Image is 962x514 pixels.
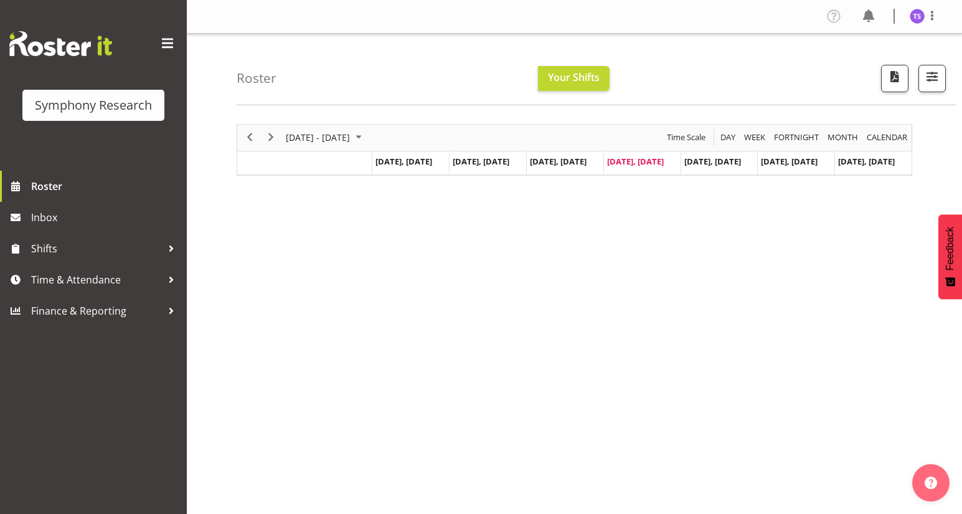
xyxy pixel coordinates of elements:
[31,270,162,289] span: Time & Attendance
[773,130,820,145] span: Fortnight
[666,130,707,145] span: Time Scale
[826,130,861,145] button: Timeline Month
[242,130,258,145] button: Previous
[719,130,738,145] button: Timeline Day
[665,130,708,145] button: Time Scale
[260,125,281,151] div: next period
[881,65,908,92] button: Download a PDF of the roster according to the set date range.
[925,477,937,489] img: help-xxl-2.png
[35,96,152,115] div: Symphony Research
[31,239,162,258] span: Shifts
[838,156,895,167] span: [DATE], [DATE]
[538,66,610,91] button: Your Shifts
[530,156,587,167] span: [DATE], [DATE]
[865,130,908,145] span: calendar
[31,302,162,320] span: Finance & Reporting
[31,177,181,196] span: Roster
[865,130,910,145] button: Month
[285,130,351,145] span: [DATE] - [DATE]
[719,130,737,145] span: Day
[918,65,946,92] button: Filter Shifts
[743,130,766,145] span: Week
[938,214,962,299] button: Feedback - Show survey
[284,130,367,145] button: September 2025
[742,130,768,145] button: Timeline Week
[375,156,432,167] span: [DATE], [DATE]
[239,125,260,151] div: previous period
[910,9,925,24] img: titi-strickland1975.jpg
[237,124,912,176] div: Timeline Week of September 18, 2025
[263,130,280,145] button: Next
[607,156,664,167] span: [DATE], [DATE]
[772,130,821,145] button: Fortnight
[684,156,741,167] span: [DATE], [DATE]
[9,31,112,56] img: Rosterit website logo
[281,125,369,151] div: September 15 - 21, 2025
[548,70,600,84] span: Your Shifts
[945,227,956,270] span: Feedback
[826,130,859,145] span: Month
[237,71,276,85] h4: Roster
[761,156,818,167] span: [DATE], [DATE]
[31,208,181,227] span: Inbox
[453,156,509,167] span: [DATE], [DATE]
